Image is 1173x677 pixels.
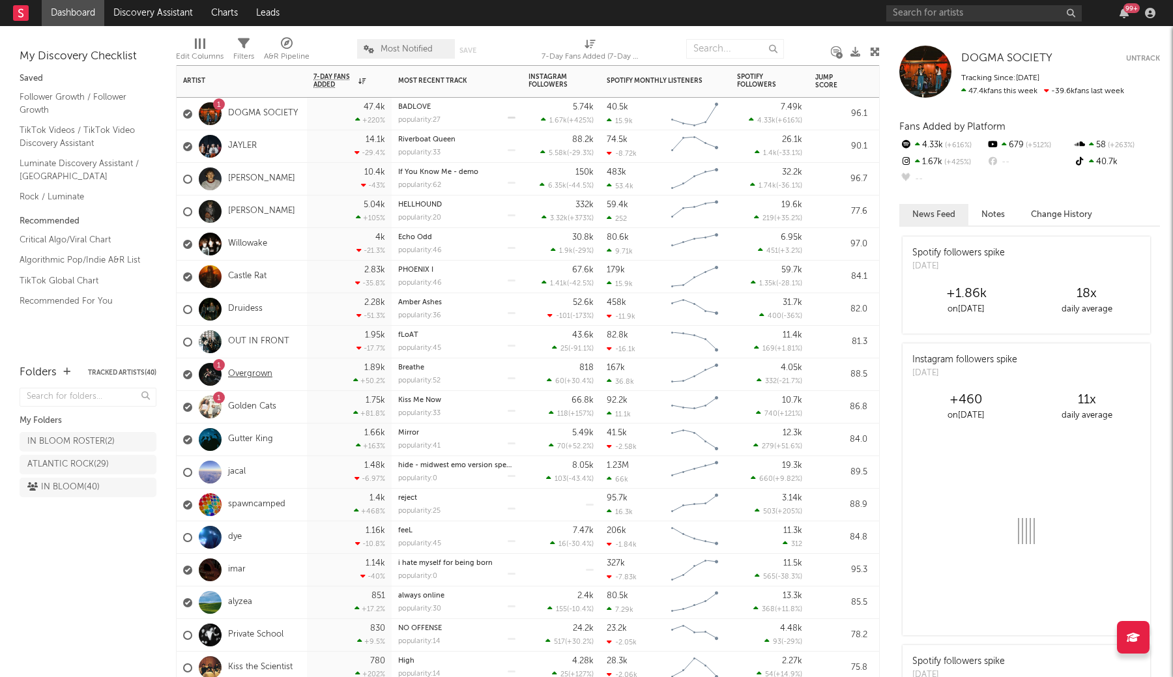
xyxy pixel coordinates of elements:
[364,298,385,307] div: 2.28k
[228,597,252,608] a: alyzea
[783,429,802,437] div: 12.3k
[20,214,156,229] div: Recommended
[607,266,625,274] div: 179k
[20,413,156,429] div: My Folders
[607,77,704,85] div: Spotify Monthly Listeners
[607,475,628,483] div: 66k
[398,234,515,241] div: Echo Odd
[398,410,441,417] div: popularity: 33
[228,304,263,315] a: Druidess
[607,280,633,288] div: 15.9k
[398,312,441,319] div: popularity: 36
[986,137,1073,154] div: 679
[776,443,800,450] span: +51.6 %
[398,377,441,384] div: popularity: 52
[961,53,1052,64] span: DOGMA SOCIETY
[781,233,802,242] div: 6.95k
[906,408,1026,424] div: on [DATE]
[375,233,385,242] div: 4k
[579,364,594,372] div: 818
[572,266,594,274] div: 67.6k
[607,364,625,372] div: 167k
[778,280,800,287] span: -28.1 %
[961,52,1052,65] a: DOGMA SOCIETY
[541,116,594,124] div: ( )
[366,136,385,144] div: 14.1k
[815,302,867,317] div: 82.0
[398,182,441,189] div: popularity: 62
[815,106,867,122] div: 96.1
[398,136,456,143] a: Riverboat Queen
[815,432,867,448] div: 84.0
[364,103,385,111] div: 47.4k
[398,234,432,241] a: Echo Odd
[398,149,441,156] div: popularity: 33
[398,625,442,632] a: NO OFFENSE
[665,456,724,489] svg: Chart title
[815,334,867,350] div: 81.3
[398,280,442,287] div: popularity: 46
[753,442,802,450] div: ( )
[228,173,295,184] a: [PERSON_NAME]
[665,195,724,228] svg: Chart title
[20,294,143,308] a: Recommended For You
[912,353,1017,367] div: Instagram followers spike
[361,181,385,190] div: -43 %
[398,397,515,404] div: Kiss Me Now
[572,136,594,144] div: 88.2k
[766,248,778,255] span: 451
[782,461,802,470] div: 19.3k
[607,214,627,223] div: 252
[20,190,143,204] a: Rock / Luminate
[607,377,634,386] div: 36.8k
[779,378,800,385] span: -21.7 %
[815,74,848,89] div: Jump Score
[899,171,986,188] div: --
[365,331,385,339] div: 1.95k
[228,369,272,380] a: Overgrown
[398,332,515,339] div: fLoAT
[607,331,628,339] div: 82.8k
[575,168,594,177] div: 150k
[777,117,800,124] span: +616 %
[1073,154,1160,171] div: 40.7k
[542,279,594,287] div: ( )
[779,150,800,157] span: -33.1 %
[355,116,385,124] div: +220 %
[665,358,724,391] svg: Chart title
[943,142,972,149] span: +616 %
[398,364,424,371] a: Breathe
[607,136,628,144] div: 74.5k
[398,657,414,665] a: High
[555,476,566,483] span: 103
[778,182,800,190] span: -36.1 %
[759,311,802,320] div: ( )
[1024,142,1051,149] span: +512 %
[228,401,276,412] a: Golden Cats
[665,391,724,424] svg: Chart title
[781,266,802,274] div: 59.7k
[607,233,629,242] div: 80.6k
[20,253,143,267] a: Algorithmic Pop/Indie A&R List
[779,411,800,418] span: +121 %
[570,345,592,353] span: -91.1 %
[549,117,567,124] span: 1.67k
[912,367,1017,380] div: [DATE]
[665,98,724,130] svg: Chart title
[751,279,802,287] div: ( )
[750,181,802,190] div: ( )
[572,429,594,437] div: 5.49k
[665,424,724,456] svg: Chart title
[572,396,594,405] div: 66.8k
[1120,8,1129,18] button: 99+
[398,201,442,209] a: HELLHOUND
[757,117,775,124] span: 4.33k
[815,139,867,154] div: 90.1
[607,442,637,451] div: -2.58k
[228,629,283,641] a: Private School
[781,201,802,209] div: 19.6k
[815,269,867,285] div: 84.1
[356,442,385,450] div: +163 %
[665,163,724,195] svg: Chart title
[228,238,267,250] a: Willowake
